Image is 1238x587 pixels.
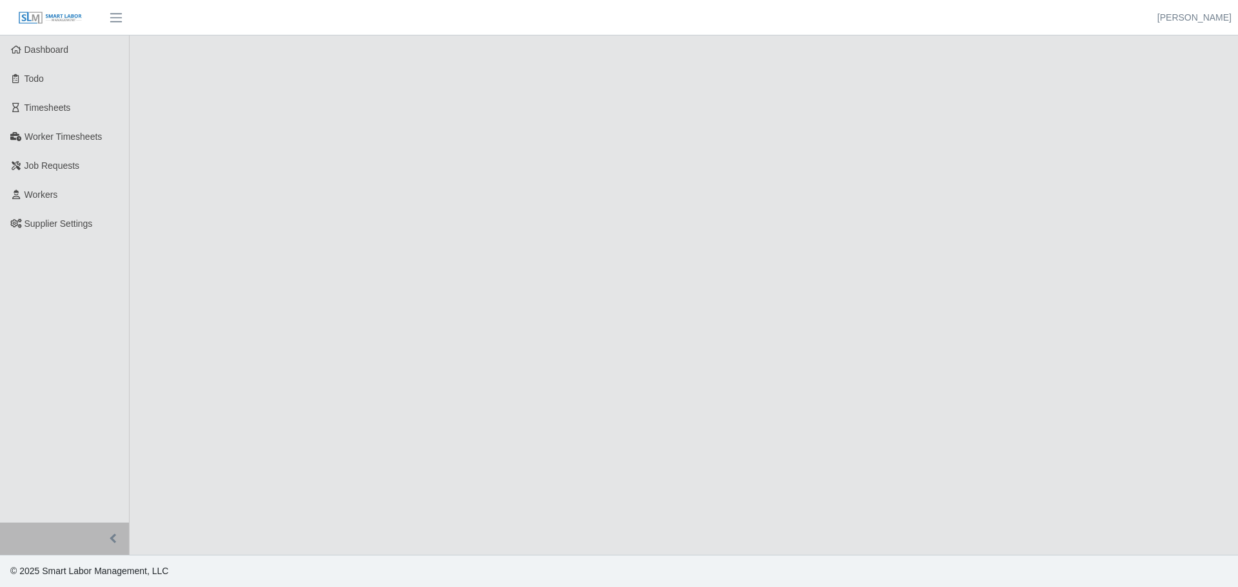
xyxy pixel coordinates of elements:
[10,566,168,576] span: © 2025 Smart Labor Management, LLC
[25,131,102,142] span: Worker Timesheets
[18,11,83,25] img: SLM Logo
[25,189,58,200] span: Workers
[1157,11,1232,24] a: [PERSON_NAME]
[25,160,80,171] span: Job Requests
[25,73,44,84] span: Todo
[25,44,69,55] span: Dashboard
[25,102,71,113] span: Timesheets
[25,218,93,229] span: Supplier Settings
